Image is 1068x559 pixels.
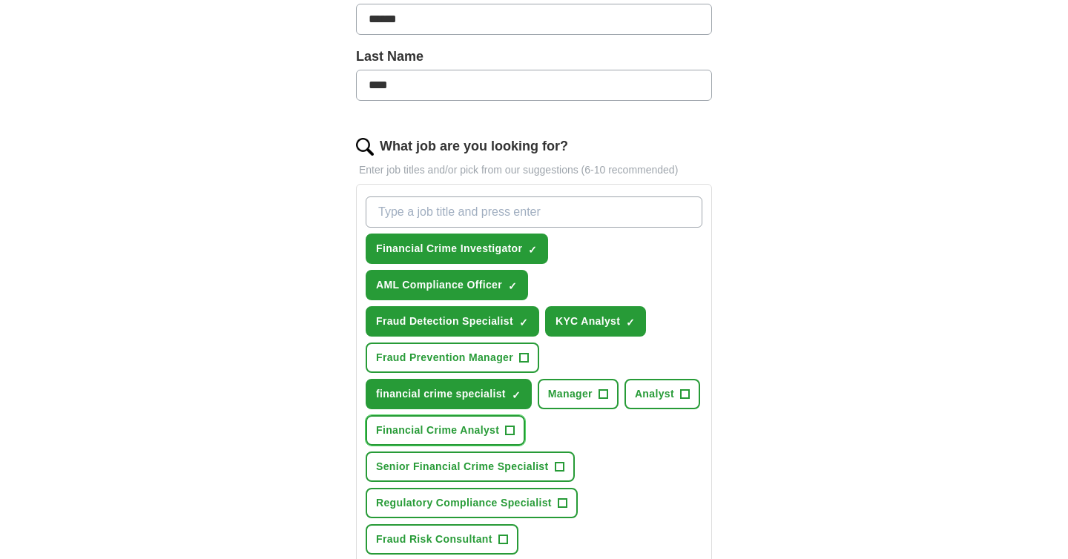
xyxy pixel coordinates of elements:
[366,270,528,300] button: AML Compliance Officer✓
[528,244,537,256] span: ✓
[556,314,620,329] span: KYC Analyst
[548,386,593,402] span: Manager
[366,196,702,228] input: Type a job title and press enter
[366,306,539,337] button: Fraud Detection Specialist✓
[538,379,619,409] button: Manager
[376,277,502,293] span: AML Compliance Officer
[356,47,712,67] label: Last Name
[366,234,548,264] button: Financial Crime Investigator✓
[366,415,525,446] button: Financial Crime Analyst
[508,280,517,292] span: ✓
[376,459,549,474] span: Senior Financial Crime Specialist
[376,386,506,402] span: financial crime specialist
[366,379,532,409] button: financial crime specialist✓
[376,314,513,329] span: Fraud Detection Specialist
[376,241,522,257] span: Financial Crime Investigator
[376,532,492,547] span: Fraud Risk Consultant
[376,423,499,438] span: Financial Crime Analyst
[635,386,674,402] span: Analyst
[512,389,521,401] span: ✓
[376,350,513,365] span: Fraud Prevention Manager
[376,495,552,511] span: Regulatory Compliance Specialist
[626,317,635,328] span: ✓
[366,343,539,373] button: Fraud Prevention Manager
[519,317,528,328] span: ✓
[624,379,700,409] button: Analyst
[366,488,578,518] button: Regulatory Compliance Specialist
[356,162,712,178] p: Enter job titles and/or pick from our suggestions (6-10 recommended)
[366,524,518,555] button: Fraud Risk Consultant
[545,306,646,337] button: KYC Analyst✓
[366,451,575,482] button: Senior Financial Crime Specialist
[356,138,374,156] img: search.png
[380,136,568,156] label: What job are you looking for?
